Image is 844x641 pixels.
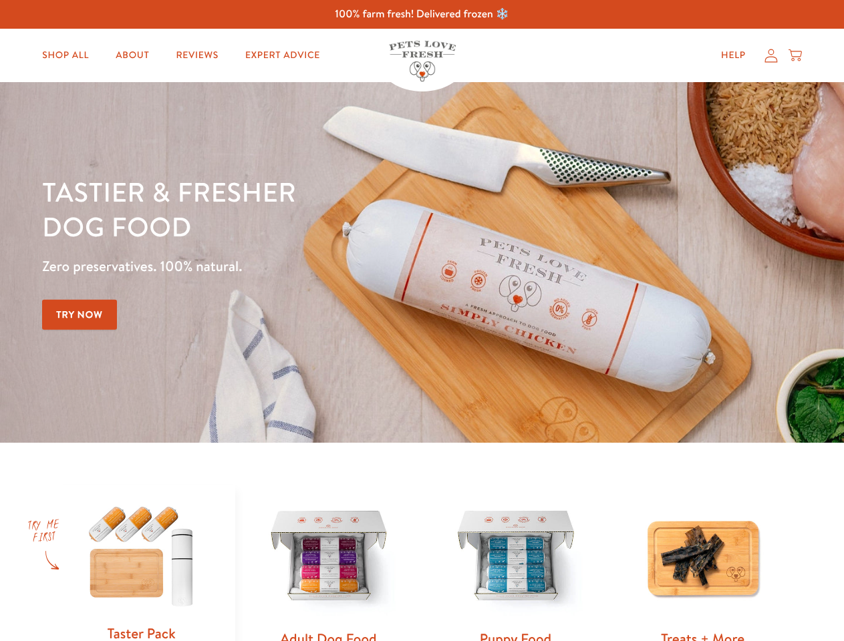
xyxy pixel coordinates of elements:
h1: Tastier & fresher dog food [42,174,549,244]
img: Pets Love Fresh [389,41,456,81]
a: Try Now [42,300,117,330]
p: Zero preservatives. 100% natural. [42,254,549,278]
a: Help [710,42,756,69]
a: Reviews [165,42,229,69]
a: Shop All [31,42,100,69]
a: Expert Advice [235,42,331,69]
a: About [105,42,160,69]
